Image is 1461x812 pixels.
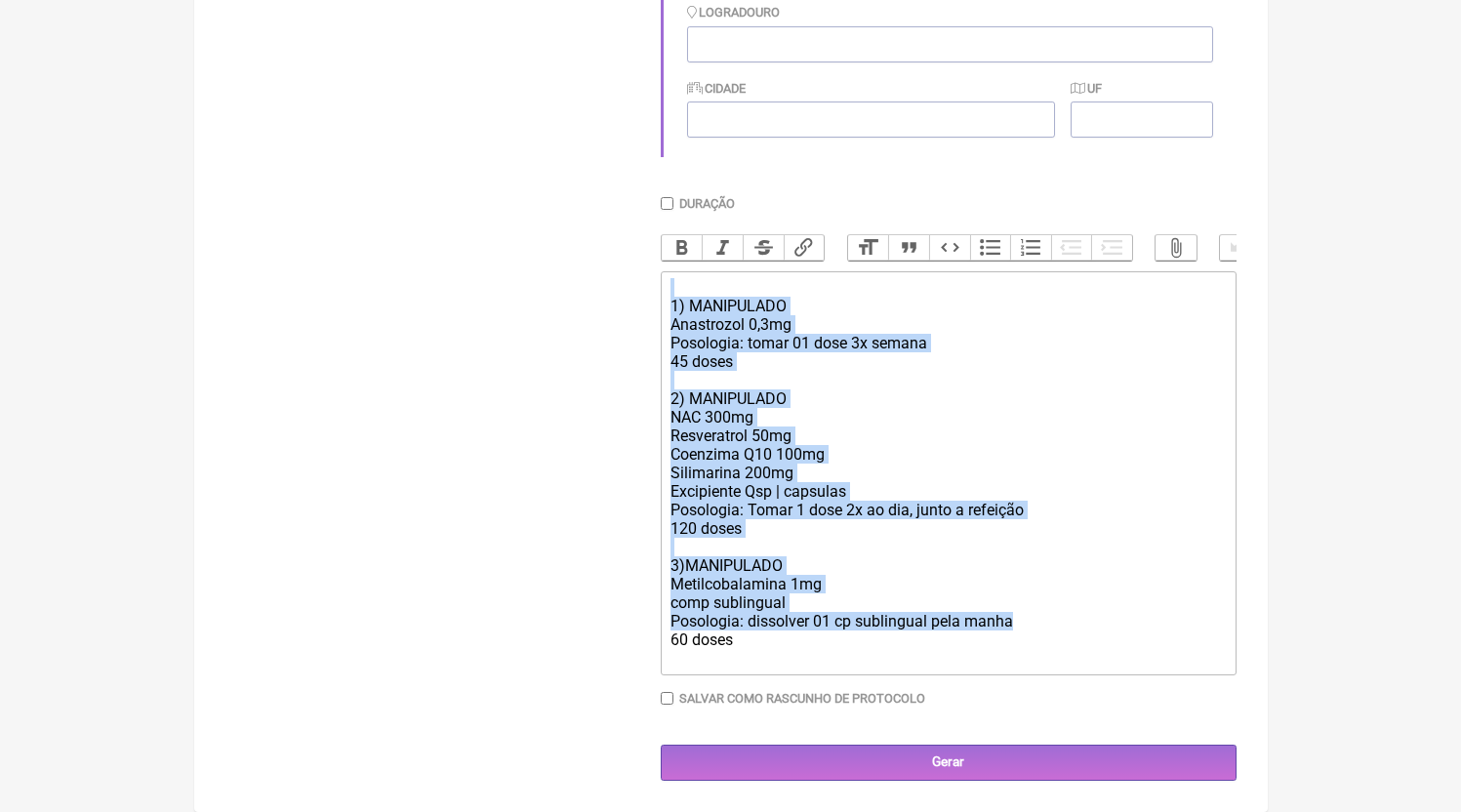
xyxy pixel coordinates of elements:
button: Quote [888,235,929,261]
button: Bold [662,235,703,261]
div: 60 doses [670,630,1225,668]
button: Increase Level [1091,235,1132,261]
button: Link [784,235,825,261]
button: Undo [1220,235,1261,261]
button: Bullets [970,235,1011,261]
button: Decrease Level [1051,235,1092,261]
button: Strikethrough [743,235,784,261]
button: Heading [848,235,889,261]
label: Salvar como rascunho de Protocolo [679,691,925,706]
div: 3)MANIPULADO [670,556,1225,575]
button: Code [929,235,970,261]
label: UF [1071,81,1102,96]
label: Duração [679,196,735,211]
div: 2) MANIPULADO NAC 300mg [670,389,1225,426]
button: Italic [702,235,743,261]
button: Attach Files [1156,235,1197,261]
label: Cidade [687,81,747,96]
div: comp sublingual [670,593,1225,612]
div: Resveratrol 50mg Coenzima Q10 100mg Silimarina 200mg Excipiente Qsp | capsulas Posologia: Tomar 1... [670,426,1225,556]
label: Logradouro [687,5,781,20]
div: Metilcobalamina 1mg [670,575,1225,593]
div: Posologia: dissolver 01 cp sublingual pela manha [670,612,1225,630]
div: 1) MANIPULADO Anastrozol 0,3mg Posologia: tomar 01 dose 3x semana 45 doses [670,278,1225,389]
input: Gerar [661,745,1237,781]
button: Numbers [1010,235,1051,261]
